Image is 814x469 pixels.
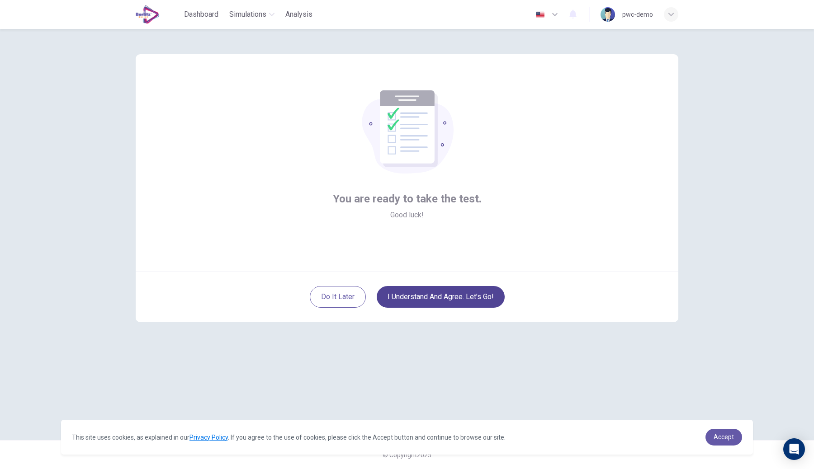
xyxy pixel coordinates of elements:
[72,434,506,441] span: This site uses cookies, as explained in our . If you agree to the use of cookies, please click th...
[61,420,753,455] div: cookieconsent
[282,6,316,23] button: Analysis
[136,5,160,23] img: EduSynch logo
[705,429,742,446] a: dismiss cookie message
[136,5,180,23] a: EduSynch logo
[383,451,431,459] span: © Copyright 2025
[377,286,505,308] button: I understand and agree. Let’s go!
[180,6,222,23] button: Dashboard
[622,9,653,20] div: pwc-demo
[333,192,482,206] span: You are ready to take the test.
[601,7,615,22] img: Profile picture
[535,11,546,18] img: en
[714,433,734,441] span: Accept
[783,438,805,460] div: Open Intercom Messenger
[310,286,366,308] button: Do it later
[390,210,424,220] span: Good luck!
[189,434,228,441] a: Privacy Policy
[184,9,218,20] span: Dashboard
[229,9,266,20] span: Simulations
[226,6,278,23] button: Simulations
[285,9,312,20] span: Analysis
